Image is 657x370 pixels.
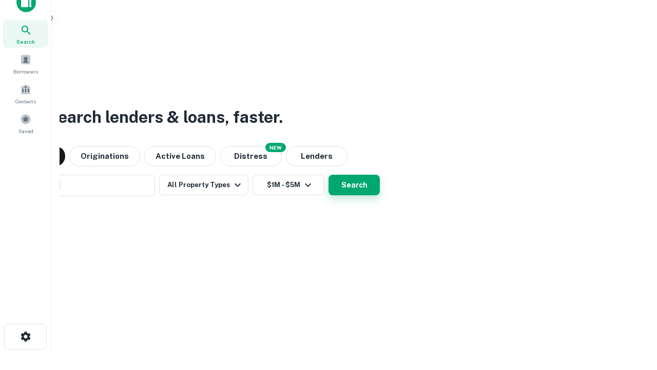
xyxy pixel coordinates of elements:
button: Originations [69,146,140,166]
span: Borrowers [13,67,38,76]
div: NEW [265,143,286,152]
span: Saved [18,127,33,135]
button: $1M - $5M [253,175,324,195]
span: Contacts [15,97,36,105]
button: Search distressed loans with lien and other non-mortgage details. [220,146,282,166]
span: Search [16,38,35,46]
iframe: Chat Widget [606,288,657,337]
button: Search [328,175,380,195]
button: All Property Types [159,175,248,195]
a: Search [3,20,48,48]
a: Borrowers [3,50,48,78]
button: Active Loans [144,146,216,166]
a: Contacts [3,80,48,107]
a: Saved [3,109,48,137]
h3: Search lenders & loans, faster. [47,105,283,129]
button: Lenders [286,146,347,166]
